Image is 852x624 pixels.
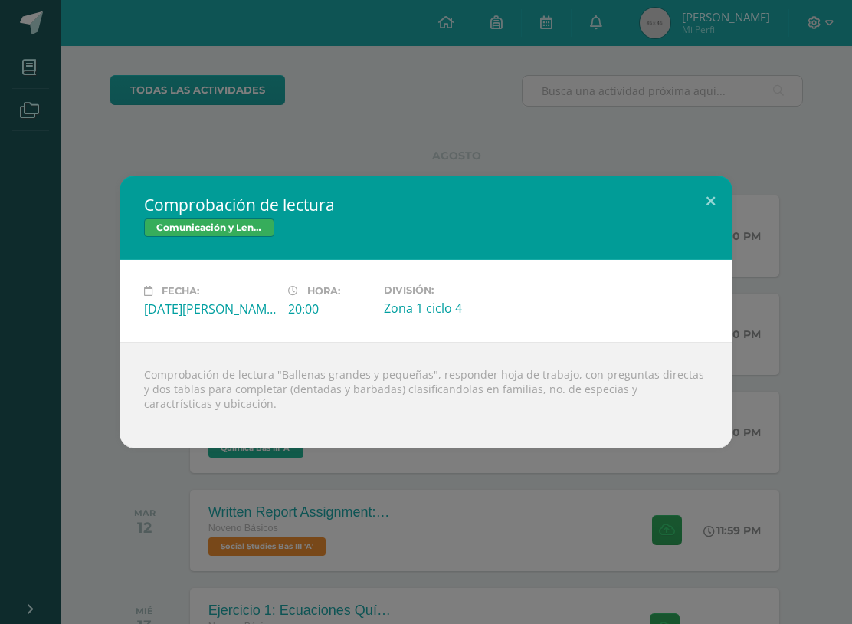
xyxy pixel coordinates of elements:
[144,194,708,215] h2: Comprobación de lectura
[689,176,732,228] button: Close (Esc)
[162,285,199,297] span: Fecha:
[144,301,276,317] div: [DATE][PERSON_NAME]
[288,301,372,317] div: 20:00
[384,284,516,296] label: División:
[144,218,274,237] span: Comunicación y Lenguage Bas III
[384,300,516,317] div: Zona 1 ciclo 4
[307,285,340,297] span: Hora:
[120,342,732,448] div: Comprobación de lectura "Ballenas grandes y pequeñas", responder hoja de trabajo, con preguntas d...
